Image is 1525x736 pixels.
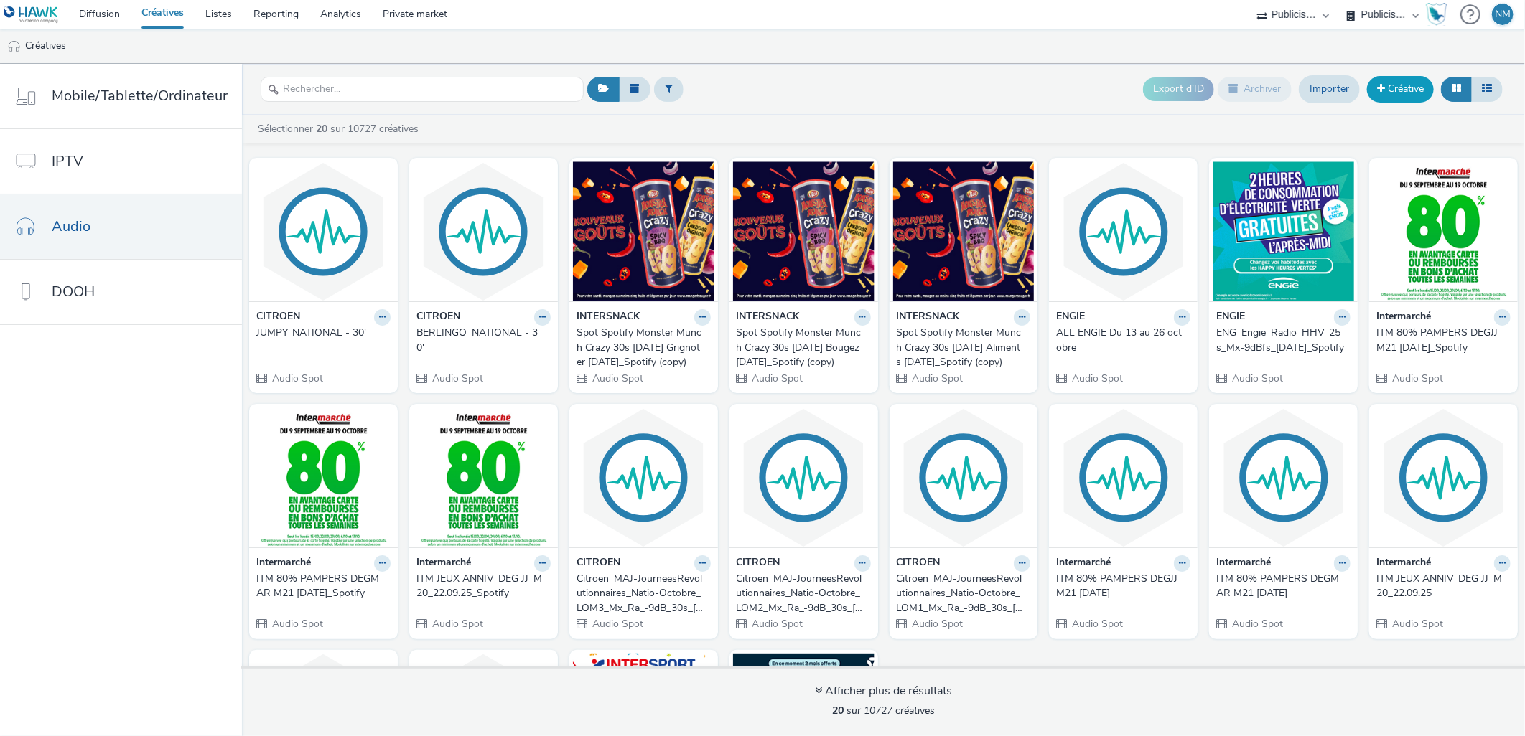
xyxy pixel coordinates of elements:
a: Importer [1299,75,1360,103]
button: Export d'ID [1143,77,1214,100]
strong: CITROEN [256,309,300,326]
a: ITM JEUX ANNIV_DEG JJ_M20_22.09.25_Spotify [416,572,551,601]
div: Spot Spotify Monster Munch Crazy 30s [DATE] Grignoter [DATE]_Spotify (copy) [577,326,705,369]
img: ITM 80% PAMPERS DEGMAR M21 12.09.25_Spotify visual [253,407,394,547]
span: Audio Spot [911,372,964,385]
div: Citroen_MAJ-JourneesRevolutionnaires_Natio-Octobre_LOM3_Mx_Ra_-9dB_30s_[DATE] [577,572,705,615]
img: BERLINGO_NATIONAL - 30' visual [413,161,554,301]
div: JUMPY_NATIONAL - 30' [256,326,385,340]
button: Liste [1471,77,1503,101]
strong: CITROEN [416,309,460,326]
span: Audio Spot [751,617,803,631]
img: undefined Logo [4,6,59,24]
span: Audio Spot [431,617,483,631]
div: Afficher plus de résultats [815,683,952,699]
a: Citroen_MAJ-JourneesRevolutionnaires_Natio-Octobre_LOM2_Mx_Ra_-9dB_30s_[DATE] [737,572,871,615]
a: Citroen_MAJ-JourneesRevolutionnaires_Natio-Octobre_LOM3_Mx_Ra_-9dB_30s_[DATE] [577,572,711,615]
img: ENG_Engie_Radio_HHV_25s_Mx-9dBfs_2025-09-26_Spotify visual [1213,161,1354,301]
img: ALL ENGIE Du 13 au 26 octobre visual [1053,161,1194,301]
strong: CITROEN [737,555,780,572]
span: Mobile/Tablette/Ordinateur [52,85,228,106]
img: Spot Spotify Monster Munch Crazy 30s Halloween Aliments 12-09-25_Spotify (copy) visual [893,161,1035,301]
a: Spot Spotify Monster Munch Crazy 30s [DATE] Grignoter [DATE]_Spotify (copy) [577,326,711,369]
strong: Intermarché [416,555,471,572]
span: Audio Spot [1391,372,1443,385]
img: ITM 80% PAMPERS DEGMAR M21 12.09.25 visual [1213,407,1354,547]
div: ITM JEUX ANNIV_DEG JJ_M20_22.09.25_Spotify [416,572,545,601]
img: Hawk Academy [1426,3,1447,26]
strong: INTERSNACK [737,309,800,326]
div: BERLINGO_NATIONAL - 30' [416,326,545,355]
span: Audio Spot [1071,617,1123,631]
div: ITM 80% PAMPERS DEGMAR M21 [DATE] [1216,572,1345,601]
div: Spot Spotify Monster Munch Crazy 30s [DATE] Aliments [DATE]_Spotify (copy) [897,326,1025,369]
span: IPTV [52,151,83,171]
a: JUMPY_NATIONAL - 30' [256,326,391,340]
img: ITM 80% PAMPERS DEGJJ M21 12.09.25_Spotify visual [1373,161,1514,301]
strong: CITROEN [897,555,941,572]
span: Audio [52,216,90,237]
span: Audio Spot [1231,372,1283,385]
a: Créative [1367,76,1434,102]
strong: Intermarché [1216,555,1271,572]
div: ITM 80% PAMPERS DEGMAR M21 [DATE]_Spotify [256,572,385,601]
span: Audio Spot [1071,372,1123,385]
a: BERLINGO_NATIONAL - 30' [416,326,551,355]
img: JUMPY_NATIONAL - 30' visual [253,161,394,301]
a: ITM 80% PAMPERS DEGJJ M21 [DATE] [1056,572,1190,601]
img: Citroen_MAJ-JourneesRevolutionnaires_Natio-Octobre_LOM1_Mx_Ra_-9dB_30s_02-06-2025 visual [893,407,1035,547]
button: Grille [1441,77,1472,101]
span: Audio Spot [911,617,964,631]
a: Sélectionner sur 10727 créatives [256,122,424,136]
img: ITM JEUX ANNIV_DEG JJ_M20_22.09.25 visual [1373,407,1514,547]
strong: 20 [832,704,844,717]
strong: INTERSNACK [577,309,640,326]
a: Spot Spotify Monster Munch Crazy 30s [DATE] Bougez [DATE]_Spotify (copy) [737,326,871,369]
button: Archiver [1218,77,1292,101]
div: Citroen_MAJ-JourneesRevolutionnaires_Natio-Octobre_LOM1_Mx_Ra_-9dB_30s_[DATE] [897,572,1025,615]
a: ITM JEUX ANNIV_DEG JJ_M20_22.09.25 [1376,572,1511,601]
span: Audio Spot [591,372,643,385]
img: Spot Spotify Monster Munch Crazy 30s Halloween Grignoter 12-09-25_Spotify (copy) visual [573,161,714,301]
div: ALL ENGIE Du 13 au 26 octobre [1056,326,1185,355]
span: sur 10727 créatives [832,704,935,717]
span: Audio Spot [271,617,323,631]
a: Spot Spotify Monster Munch Crazy 30s [DATE] Aliments [DATE]_Spotify (copy) [897,326,1031,369]
div: Citroen_MAJ-JourneesRevolutionnaires_Natio-Octobre_LOM2_Mx_Ra_-9dB_30s_[DATE] [737,572,865,615]
strong: ENGIE [1056,309,1085,326]
span: Audio Spot [591,617,643,631]
div: ITM 80% PAMPERS DEGJJ M21 [DATE]_Spotify [1376,326,1505,355]
strong: 20 [316,122,327,136]
strong: Intermarché [1376,309,1431,326]
img: ITM 80% PAMPERS DEGJJ M21 12.09.25 visual [1053,407,1194,547]
div: ITM 80% PAMPERS DEGJJ M21 [DATE] [1056,572,1185,601]
div: ITM JEUX ANNIV_DEG JJ_M20_22.09.25 [1376,572,1505,601]
div: ENG_Engie_Radio_HHV_25s_Mx-9dBfs_[DATE]_Spotify [1216,326,1345,355]
a: ENG_Engie_Radio_HHV_25s_Mx-9dBfs_[DATE]_Spotify [1216,326,1351,355]
span: DOOH [52,281,95,302]
img: audio [7,39,22,54]
strong: Intermarché [1376,555,1431,572]
a: ALL ENGIE Du 13 au 26 octobre [1056,326,1190,355]
img: Citroen_MAJ-JourneesRevolutionnaires_Natio-Octobre_LOM3_Mx_Ra_-9dB_30s_02-06-2025 visual [573,407,714,547]
img: Citroen_MAJ-JourneesRevolutionnaires_Natio-Octobre_LOM2_Mx_Ra_-9dB_30s_02-06-2025 visual [733,407,875,547]
span: Audio Spot [1391,617,1443,631]
span: Audio Spot [751,372,803,385]
span: Audio Spot [1231,617,1283,631]
div: NM [1495,4,1511,25]
div: Spot Spotify Monster Munch Crazy 30s [DATE] Bougez [DATE]_Spotify (copy) [737,326,865,369]
img: ITM JEUX ANNIV_DEG JJ_M20_22.09.25_Spotify visual [413,407,554,547]
span: Audio Spot [271,372,323,385]
input: Rechercher... [261,77,584,102]
strong: Intermarché [256,555,311,572]
img: Spot Spotify Monster Munch Crazy 30s Halloween Bougez 12-09-25_Spotify (copy) visual [733,161,875,301]
a: ITM 80% PAMPERS DEGMAR M21 [DATE]_Spotify [256,572,391,601]
a: ITM 80% PAMPERS DEGJJ M21 [DATE]_Spotify [1376,326,1511,355]
strong: ENGIE [1216,309,1245,326]
span: Audio Spot [431,372,483,385]
a: ITM 80% PAMPERS DEGMAR M21 [DATE] [1216,572,1351,601]
strong: INTERSNACK [897,309,960,326]
strong: CITROEN [577,555,620,572]
strong: Intermarché [1056,555,1111,572]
